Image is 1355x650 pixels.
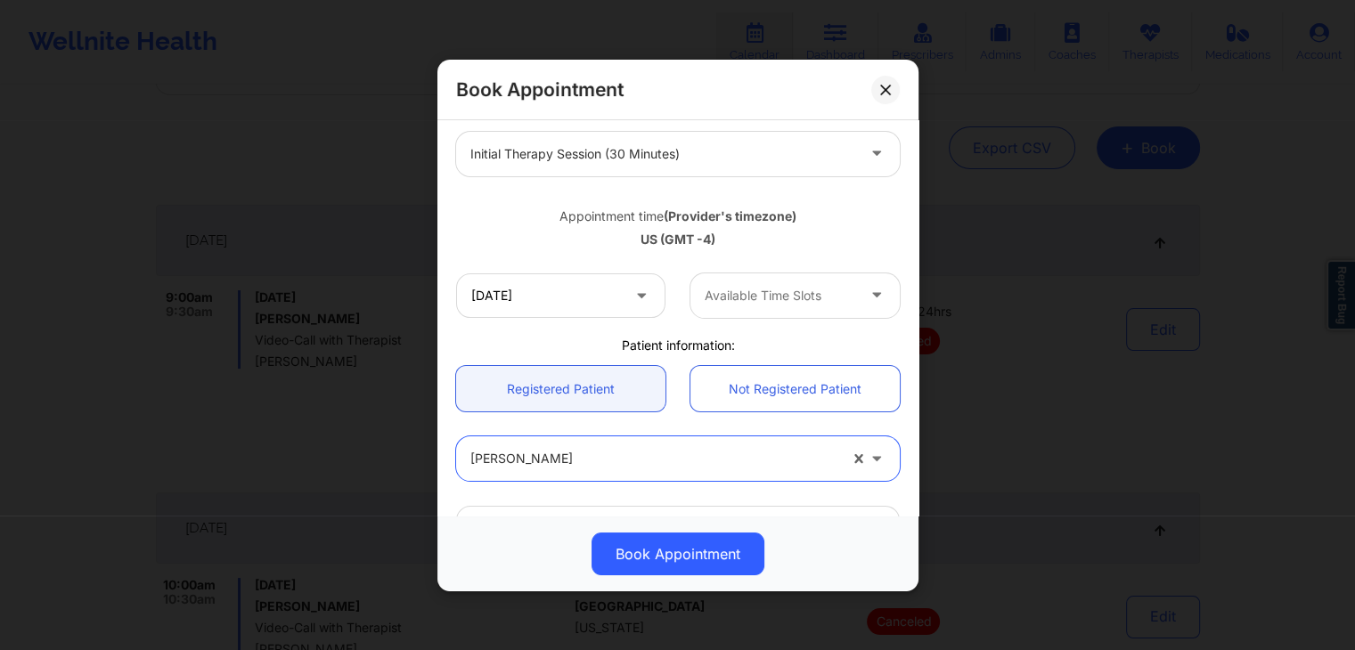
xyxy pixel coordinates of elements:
b: (Provider's timezone) [664,207,796,223]
h2: Book Appointment [456,77,624,102]
div: Appointment time [456,207,900,224]
div: Initial Therapy Session (30 minutes) [470,131,855,175]
div: US (GMT -4) [456,231,900,248]
div: [PERSON_NAME] [470,436,837,481]
input: Patient's Email [456,506,900,551]
button: Book Appointment [592,532,764,575]
a: Registered Patient [456,366,665,411]
input: MM/DD/YYYY [456,272,665,317]
div: Patient information: [444,336,912,353]
a: Not Registered Patient [690,366,900,411]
